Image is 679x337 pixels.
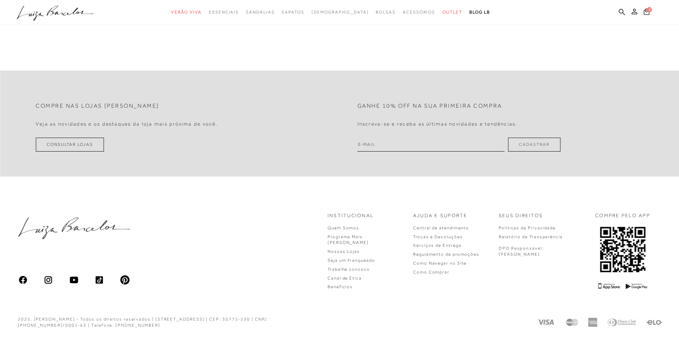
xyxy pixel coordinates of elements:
p: DPO Responsável: [PERSON_NAME] [499,245,544,257]
div: 2025, [PERSON_NAME] - Todos os direitos reservados | [STREET_ADDRESS] | CEP: 30775-230 | CNPJ: [P... [18,316,321,328]
p: Seus Direitos [499,212,543,219]
span: Acessórios [403,10,435,15]
a: Benefícios [328,284,353,289]
a: categoryNavScreenReaderText [376,6,396,19]
img: App Store Logo [598,283,620,289]
a: categoryNavScreenReaderText [442,6,462,19]
span: Bolsas [376,10,396,15]
img: QRCODE [599,225,646,274]
p: COMPRE PELO APP [595,212,650,219]
a: Seja um Franqueado [328,258,375,263]
span: Outlet [442,10,462,15]
a: Trabalhe conosco [328,267,370,272]
img: luiza-barcelos.png [18,218,130,239]
img: tiktok [94,275,104,285]
span: Essenciais [209,10,239,15]
a: BLOG LB [469,6,490,19]
a: categoryNavScreenReaderText [403,6,435,19]
span: Sandálias [246,10,274,15]
img: pinterest_ios_filled [120,275,130,285]
a: Políticas de Privacidade [499,225,556,230]
img: Elo [646,318,662,327]
h2: Compre nas lojas [PERSON_NAME] [36,103,159,109]
a: Como Comprar [413,270,449,275]
h4: Veja as novidades e os destaques da loja mais próxima de você. [36,121,218,127]
img: Mastercard [565,318,579,327]
img: American Express [588,318,597,327]
a: noSubCategoriesText [312,6,369,19]
a: Trocas e Devoluções [413,234,463,239]
a: categoryNavScreenReaderText [246,6,274,19]
a: Central de atendimento [413,225,469,230]
span: BLOG LB [469,10,490,15]
a: Relatório de Transparência [499,234,563,239]
p: Institucional [328,212,374,219]
span: Verão Viva [171,10,202,15]
a: Regulamento de promoções [413,252,479,257]
h4: Inscreva-se e receba as últimas novidades e tendências. [357,121,518,127]
p: Ajuda e Suporte [413,212,468,219]
span: [DEMOGRAPHIC_DATA] [312,10,369,15]
img: Diners Club [606,318,638,327]
img: Visa [536,318,556,327]
img: youtube_material_rounded [69,275,79,285]
img: Google Play Logo [626,283,647,289]
button: Cadastrar [508,138,560,152]
a: categoryNavScreenReaderText [209,6,239,19]
a: Serviços de Entrega [413,243,461,248]
a: Consultar Lojas [36,138,104,152]
a: Programa Mais [PERSON_NAME] [328,234,369,245]
a: categoryNavScreenReaderText [282,6,304,19]
a: Nossas Lojas [328,249,360,254]
a: categoryNavScreenReaderText [171,6,202,19]
span: 0 [647,7,652,12]
h2: Ganhe 10% off na sua primeira compra [357,103,502,109]
span: Sapatos [282,10,304,15]
img: facebook_ios_glyph [18,275,28,285]
img: instagram_material_outline [43,275,53,285]
input: E-mail [357,138,505,152]
button: 0 [642,8,652,17]
a: Como Navegar no Site [413,261,467,266]
a: Canal de Ética [328,276,362,281]
a: Quem Somos [328,225,359,230]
